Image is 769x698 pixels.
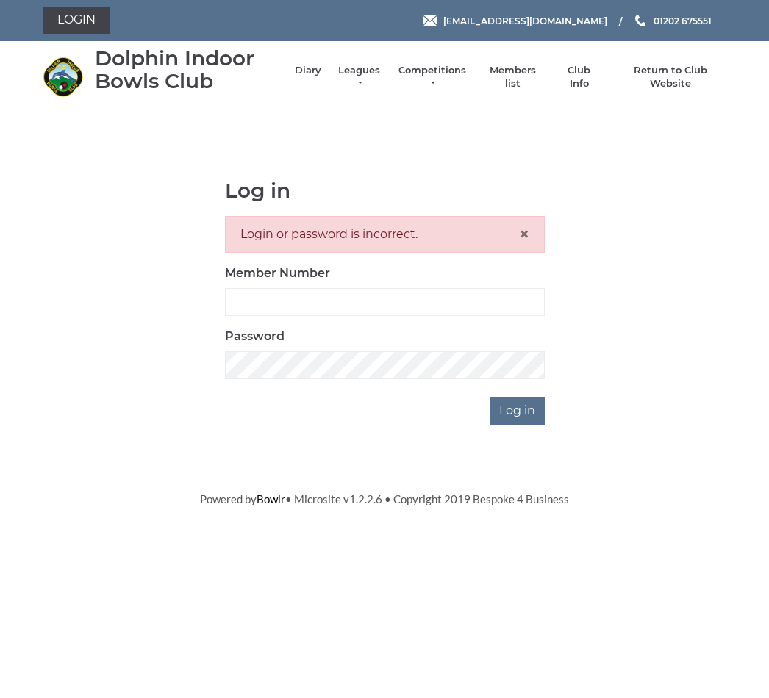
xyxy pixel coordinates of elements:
a: Competitions [397,64,468,90]
a: Login [43,7,110,34]
a: Diary [295,64,321,77]
span: Powered by • Microsite v1.2.2.6 • Copyright 2019 Bespoke 4 Business [200,492,569,505]
a: Return to Club Website [615,64,726,90]
span: × [519,223,529,245]
a: Leagues [336,64,382,90]
a: Club Info [558,64,601,90]
input: Log in [490,397,545,425]
img: Email [423,15,437,26]
a: Phone us 01202 675551 [633,14,712,28]
label: Member Number [225,265,330,282]
img: Phone us [635,15,645,26]
span: [EMAIL_ADDRESS][DOMAIN_NAME] [443,15,607,26]
h1: Log in [225,179,545,202]
button: Close [519,226,529,243]
div: Login or password is incorrect. [225,216,545,253]
a: Members list [482,64,543,90]
span: 01202 675551 [654,15,712,26]
img: Dolphin Indoor Bowls Club [43,57,83,97]
a: Bowlr [257,492,285,505]
a: Email [EMAIL_ADDRESS][DOMAIN_NAME] [423,14,607,28]
label: Password [225,328,285,345]
div: Dolphin Indoor Bowls Club [95,47,280,93]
